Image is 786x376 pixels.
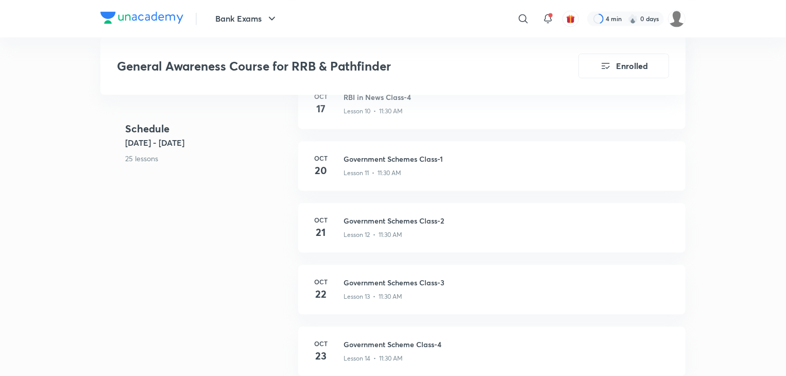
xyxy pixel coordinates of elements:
[311,339,331,348] h6: Oct
[344,292,402,301] p: Lesson 13 • 11:30 AM
[628,13,638,24] img: streak
[311,286,331,302] h4: 22
[117,59,520,74] h3: General Awareness Course for RRB & Pathfinder
[668,10,686,27] img: khushi jain
[311,225,331,240] h4: 21
[125,136,290,149] h5: [DATE] - [DATE]
[344,277,673,288] h3: Government Schemes Class-3
[344,354,403,363] p: Lesson 14 • 11:30 AM
[566,14,575,23] img: avatar
[344,339,673,350] h3: Government Scheme Class-4
[298,141,686,203] a: Oct20Government Schemes Class-1Lesson 11 • 11:30 AM
[344,92,673,102] h3: RBI in News Class-4
[311,163,331,178] h4: 20
[100,11,183,26] a: Company Logo
[562,10,579,27] button: avatar
[344,107,403,116] p: Lesson 10 • 11:30 AM
[311,348,331,364] h4: 23
[298,265,686,327] a: Oct22Government Schemes Class-3Lesson 13 • 11:30 AM
[311,215,331,225] h6: Oct
[344,168,401,178] p: Lesson 11 • 11:30 AM
[298,203,686,265] a: Oct21Government Schemes Class-2Lesson 12 • 11:30 AM
[311,92,331,101] h6: Oct
[344,215,673,226] h3: Government Schemes Class-2
[578,54,669,78] button: Enrolled
[344,230,402,240] p: Lesson 12 • 11:30 AM
[125,121,290,136] h4: Schedule
[311,277,331,286] h6: Oct
[100,11,183,24] img: Company Logo
[311,153,331,163] h6: Oct
[209,8,284,29] button: Bank Exams
[298,79,686,141] a: Oct17RBI in News Class-4Lesson 10 • 11:30 AM
[125,153,290,164] p: 25 lessons
[344,153,673,164] h3: Government Schemes Class-1
[311,101,331,116] h4: 17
